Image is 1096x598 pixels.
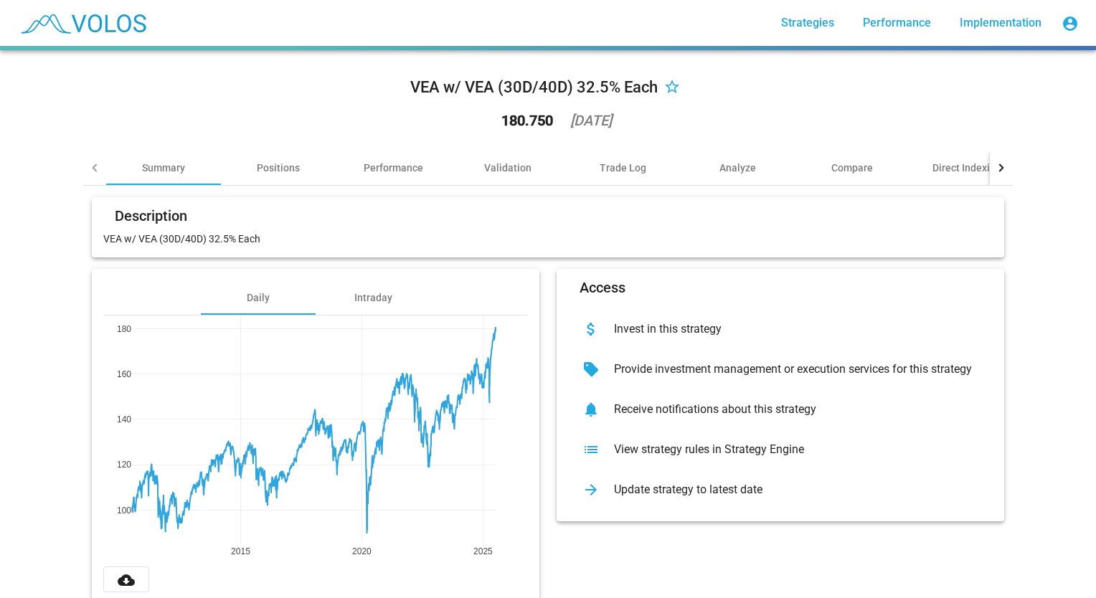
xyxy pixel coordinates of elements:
div: Update strategy to latest date [603,483,981,497]
mat-icon: arrow_forward [580,478,603,501]
div: Direct Indexing [932,161,1001,175]
span: Implementation [960,16,1041,29]
mat-icon: cloud_download [118,571,135,589]
div: Validation [484,161,532,175]
mat-icon: sell [580,358,603,381]
div: [DATE] [570,113,612,128]
div: Intraday [354,290,392,305]
div: View strategy rules in Strategy Engine [603,442,981,457]
mat-card-title: Access [580,280,625,295]
div: Summary [142,161,185,175]
div: Compare [831,161,873,175]
mat-icon: account_circle [1062,15,1079,32]
div: Positions [257,161,300,175]
span: Strategies [781,16,834,29]
button: Receive notifications about this strategy [568,389,993,429]
div: Performance [364,161,423,175]
div: Receive notifications about this strategy [603,402,981,417]
button: Provide investment management or execution services for this strategy [568,349,993,389]
div: Daily [247,290,270,305]
div: VEA w/ VEA (30D/40D) 32.5% Each [410,76,658,99]
button: Invest in this strategy [568,309,993,349]
mat-icon: attach_money [580,318,603,341]
p: VEA w/ VEA (30D/40D) 32.5% Each [103,232,993,246]
button: View strategy rules in Strategy Engine [568,429,993,470]
mat-icon: notifications [580,398,603,421]
div: Analyze [719,161,756,175]
mat-card-title: Description [115,209,187,223]
img: blue_transparent.png [11,5,153,41]
div: Provide investment management or execution services for this strategy [603,362,981,376]
div: Trade Log [600,161,646,175]
div: Invest in this strategy [603,322,981,336]
a: Performance [851,10,943,36]
div: 180.750 [501,113,553,128]
a: Implementation [948,10,1053,36]
span: Performance [863,16,931,29]
mat-icon: star_border [663,80,681,97]
mat-icon: list [580,438,603,461]
button: Update strategy to latest date [568,470,993,510]
a: Strategies [770,10,846,36]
